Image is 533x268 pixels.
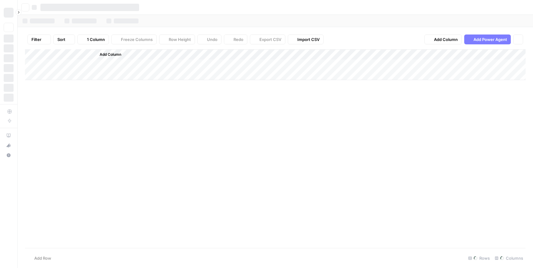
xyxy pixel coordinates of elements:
button: What's new? [4,140,14,150]
span: 1 Column [87,36,105,43]
div: Columns [492,253,526,263]
button: Redo [224,35,247,44]
button: Add Power Agent [464,35,511,44]
span: Freeze Columns [121,36,153,43]
button: Add Column [92,51,124,59]
button: Filter [27,35,51,44]
button: Freeze Columns [111,35,157,44]
span: Add Column [100,52,121,57]
button: 1 Column [77,35,109,44]
span: Sort [57,36,65,43]
span: Add Row [34,255,51,261]
a: AirOps Academy [4,131,14,140]
button: Export CSV [250,35,285,44]
button: Import CSV [288,35,324,44]
button: Add Column [424,35,462,44]
span: Export CSV [259,36,281,43]
button: Add Row [25,253,55,263]
div: What's new? [4,141,13,150]
span: Import CSV [297,36,320,43]
button: Help + Support [4,150,14,160]
button: Undo [197,35,221,44]
span: Row Height [169,36,191,43]
button: Row Height [159,35,195,44]
div: Rows [466,253,492,263]
button: Sort [53,35,75,44]
span: Redo [233,36,243,43]
span: Add Column [434,36,458,43]
span: Undo [207,36,217,43]
span: Filter [31,36,41,43]
span: Add Power Agent [473,36,507,43]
